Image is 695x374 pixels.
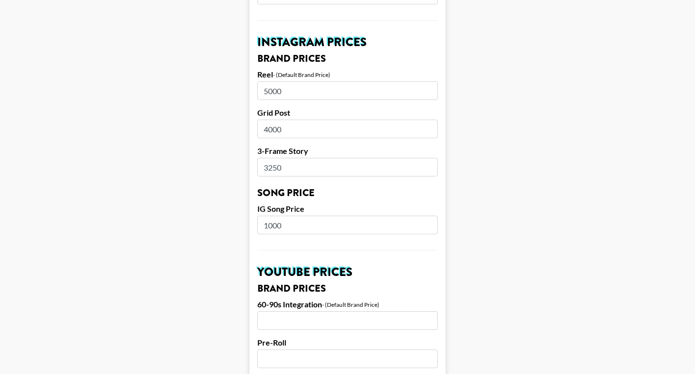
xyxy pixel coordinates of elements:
h3: Brand Prices [257,54,438,64]
label: 3-Frame Story [257,146,438,156]
label: Reel [257,70,273,79]
div: - (Default Brand Price) [322,301,379,308]
h2: YouTube Prices [257,266,438,278]
h3: Brand Prices [257,284,438,294]
label: 60-90s Integration [257,299,322,309]
label: Pre-Roll [257,338,438,348]
div: - (Default Brand Price) [273,71,330,78]
h2: Instagram Prices [257,36,438,48]
label: Grid Post [257,108,438,118]
label: IG Song Price [257,204,438,214]
h3: Song Price [257,188,438,198]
